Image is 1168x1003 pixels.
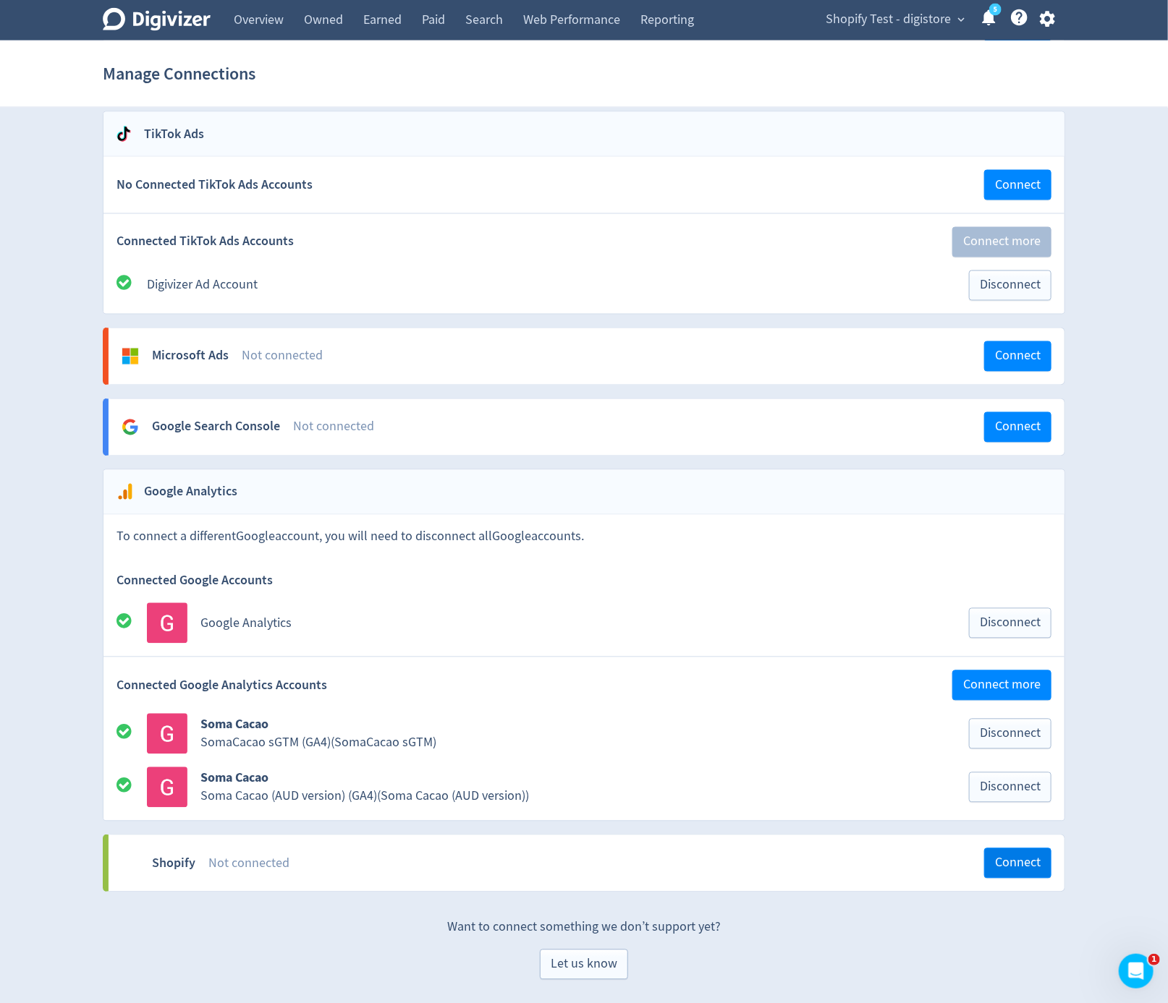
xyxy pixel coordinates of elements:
[109,835,1065,892] a: ShopifyNot connectedConnect
[134,483,237,501] h2: Google Analytics
[995,857,1041,870] span: Connect
[963,236,1041,249] span: Connect more
[117,677,327,695] span: Connected Google Analytics Accounts
[152,418,280,436] div: Google Search Console
[117,274,147,296] div: All good
[200,716,268,733] b: Soma Cacao
[147,277,258,294] a: Digivizer Ad Account
[994,5,997,15] text: 5
[293,418,984,436] div: Not connected
[821,8,968,31] button: Shopify Test - digistore
[152,855,195,873] div: Shopify
[969,270,1051,301] button: Disconnect
[969,719,1051,749] button: Disconnect
[980,617,1041,630] span: Disconnect
[109,399,1065,456] a: Google Search ConsoleNot connectedConnect
[103,905,1065,936] p: Want to connect something we don’t support yet?
[980,727,1041,740] span: Disconnect
[117,572,273,590] span: Connected Google Accounts
[984,848,1051,879] button: Connect
[963,679,1041,692] span: Connect more
[995,179,1041,192] span: Connect
[122,419,139,436] svg: Google Analytics
[969,772,1051,803] button: Disconnect
[540,949,628,980] button: Let us know
[103,51,255,97] h1: Manage Connections
[242,347,984,365] div: Not connected
[200,716,956,752] a: Soma CacaoSomaCacao sGTM (GA4)(SomaCacao sGTM)
[980,781,1041,794] span: Disconnect
[134,125,204,143] h2: TikTok Ads
[109,328,1065,385] a: Microsoft AdsNot connectedConnect
[826,8,951,31] span: Shopify Test - digistore
[984,170,1051,200] button: Connect
[995,421,1041,434] span: Connect
[551,958,617,971] span: Let us know
[1119,954,1154,989] iframe: Intercom live chat
[200,788,956,806] div: Soma Cacao (AUD version) (GA4) ( Soma Cacao (AUD version) )
[969,608,1051,639] button: Disconnect
[117,723,147,746] div: All good
[200,734,956,752] div: SomaCacao sGTM (GA4) ( SomaCacao sGTM )
[952,227,1051,257] button: Connect more
[117,483,134,500] svg: Google Analytics
[147,603,187,644] img: Avatar for Google Analytics
[200,615,292,632] a: Google Analytics
[980,279,1041,292] span: Disconnect
[103,515,1065,559] div: To connect a different Google account, you will need to disconnect all Google accounts.
[152,347,229,365] div: Microsoft Ads
[147,714,187,754] img: Avatar for SomaCacao sGTM
[952,670,1051,701] button: Connect more
[989,4,1002,16] a: 5
[117,777,147,799] div: All good
[117,176,313,194] span: No Connected TikTok Ads Accounts
[1148,954,1160,965] span: 1
[984,341,1051,372] button: Connect
[995,350,1041,363] span: Connect
[147,767,187,808] img: Avatar for Soma Cacao (AUD version)
[117,613,147,635] div: All good
[984,412,1051,443] button: Connect
[208,855,984,873] div: Not connected
[200,769,268,787] b: Soma Cacao
[955,13,968,26] span: expand_more
[200,769,956,806] a: Soma CacaoSoma Cacao (AUD version) (GA4)(Soma Cacao (AUD version))
[117,233,294,251] span: Connected TikTok Ads Accounts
